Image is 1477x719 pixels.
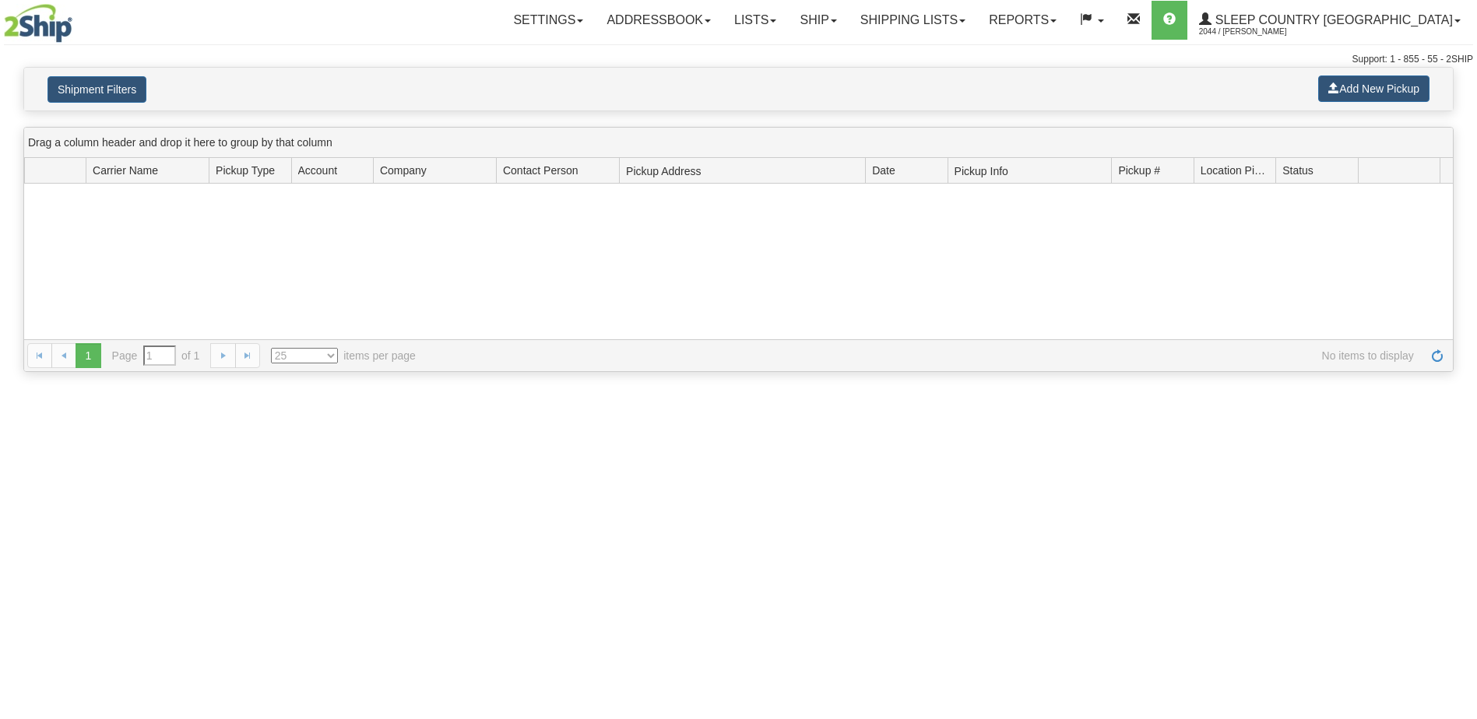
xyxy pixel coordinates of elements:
span: 1 [76,343,100,368]
img: logo2044.jpg [4,4,72,43]
span: No items to display [438,348,1414,363]
span: Page of 1 [112,345,200,366]
a: Lists [723,1,788,40]
span: Pickup Type [216,163,275,178]
span: Account [298,163,338,178]
span: Pickup Address [626,159,866,183]
a: Shipping lists [849,1,977,40]
a: Sleep Country [GEOGRAPHIC_DATA] 2044 / [PERSON_NAME] [1187,1,1472,40]
a: Settings [501,1,595,40]
a: Refresh [1425,343,1450,368]
a: Ship [788,1,848,40]
span: Pickup Info [955,159,1112,183]
span: Pickup # [1118,163,1160,178]
a: Reports [977,1,1068,40]
button: Shipment Filters [47,76,146,103]
span: Contact Person [503,163,578,178]
span: Sleep Country [GEOGRAPHIC_DATA] [1211,13,1453,26]
span: 2044 / [PERSON_NAME] [1199,24,1316,40]
span: Status [1282,163,1313,178]
span: Company [380,163,427,178]
a: Addressbook [595,1,723,40]
span: Location Pickup [1201,163,1269,178]
span: items per page [271,348,416,363]
div: Support: 1 - 855 - 55 - 2SHIP [4,53,1473,66]
button: Add New Pickup [1318,75,1430,102]
span: Carrier Name [93,163,158,178]
div: grid grouping header [24,128,1453,158]
span: Date [872,163,895,178]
